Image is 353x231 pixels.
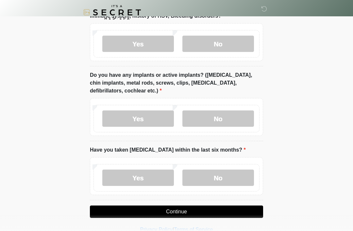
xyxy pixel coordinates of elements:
[90,71,263,95] label: Do you have any implants or active implants? ([MEDICAL_DATA], chin implants, metal rods, screws, ...
[182,36,254,52] label: No
[182,170,254,186] label: No
[102,36,174,52] label: Yes
[102,170,174,186] label: Yes
[102,110,174,127] label: Yes
[83,5,141,20] img: It's A Secret Med Spa Logo
[182,110,254,127] label: No
[90,146,246,154] label: Have you taken [MEDICAL_DATA] within the last six months?
[90,206,263,218] button: Continue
